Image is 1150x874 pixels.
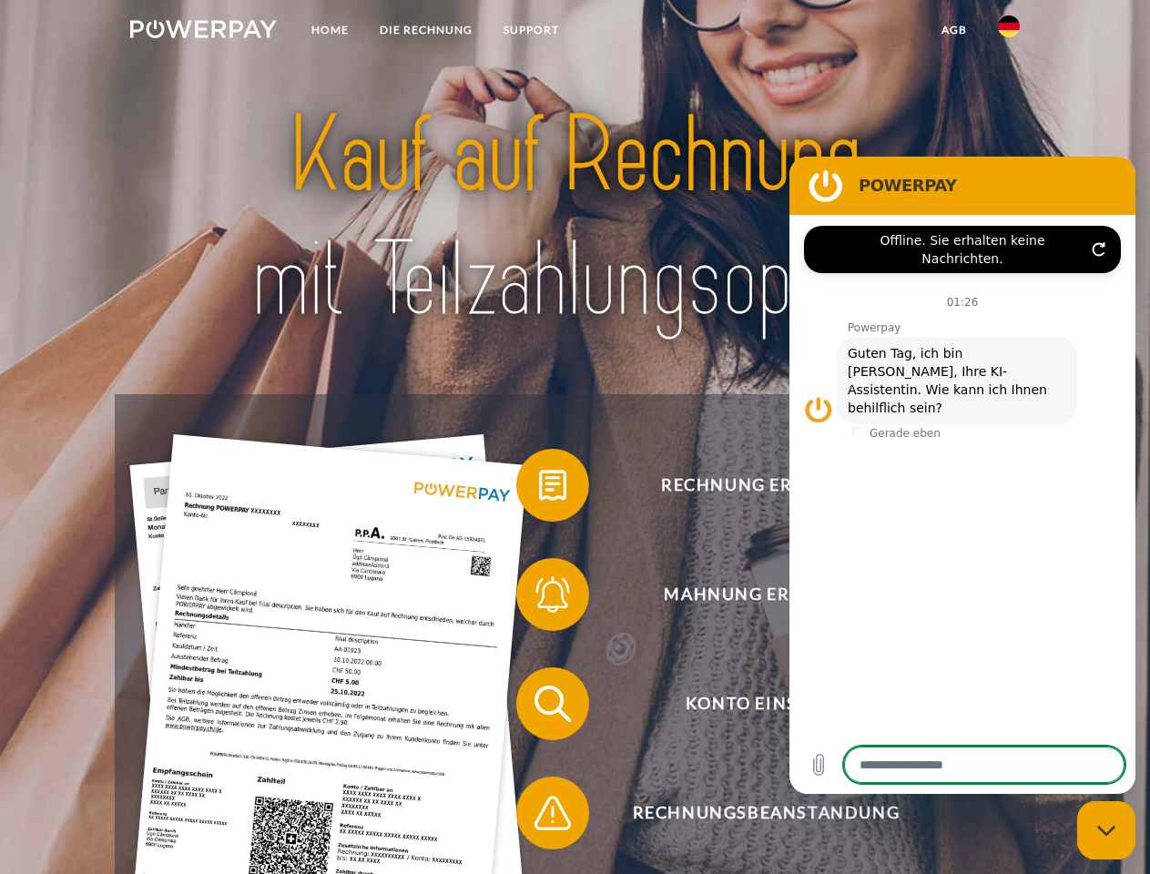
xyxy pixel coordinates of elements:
[296,14,364,46] a: Home
[789,157,1135,794] iframe: Messaging-Fenster
[364,14,488,46] a: DIE RECHNUNG
[516,558,990,631] button: Mahnung erhalten?
[530,462,575,508] img: qb_bill.svg
[543,777,989,849] span: Rechnungsbeanstandung
[530,790,575,836] img: qb_warning.svg
[488,14,575,46] a: SUPPORT
[543,558,989,631] span: Mahnung erhalten?
[530,681,575,727] img: qb_search.svg
[543,667,989,740] span: Konto einsehen
[516,449,990,522] button: Rechnung erhalten?
[530,572,575,617] img: qb_bell.svg
[926,14,982,46] a: agb
[998,15,1020,37] img: de
[130,20,277,38] img: logo-powerpay-white.svg
[516,667,990,740] button: Konto einsehen
[543,449,989,522] span: Rechnung erhalten?
[516,777,990,849] button: Rechnungsbeanstandung
[174,87,976,349] img: title-powerpay_de.svg
[1077,801,1135,859] iframe: Schaltfläche zum Öffnen des Messaging-Fensters; Konversation läuft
